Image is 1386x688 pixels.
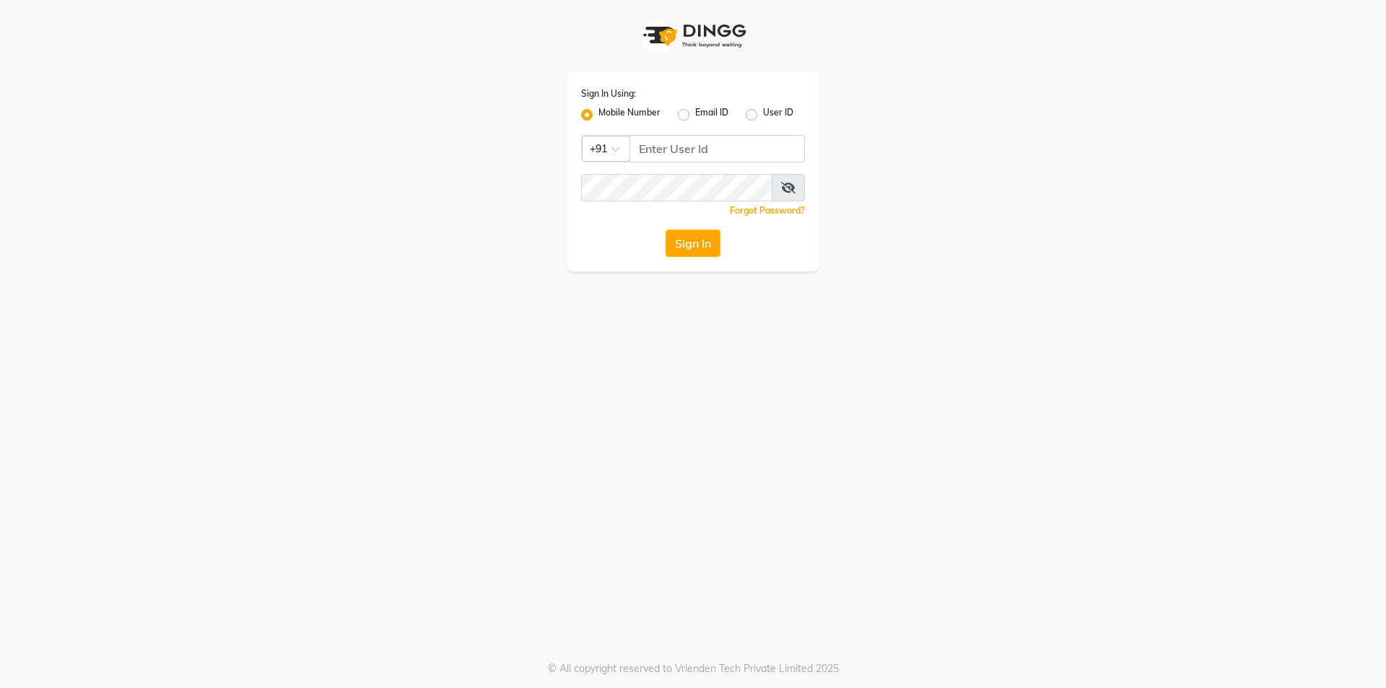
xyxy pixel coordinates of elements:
label: Sign In Using: [581,87,636,100]
input: Username [629,135,805,162]
label: User ID [763,106,793,123]
img: logo1.svg [635,14,751,57]
button: Sign In [666,230,720,257]
label: Mobile Number [598,106,661,123]
label: Email ID [695,106,728,123]
a: Forgot Password? [730,205,805,216]
input: Username [581,174,772,201]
